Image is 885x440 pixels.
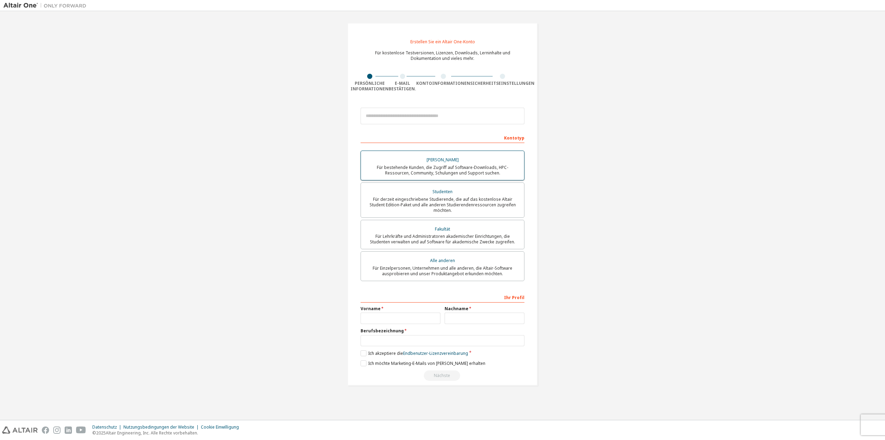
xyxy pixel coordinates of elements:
font: Dokumentation und vieles mehr. [411,55,474,61]
font: Nachname [445,306,468,312]
font: Kontoinformationen [416,80,470,86]
font: Erstellen Sie ein Altair One-Konto [410,39,475,45]
font: Ihr Profil [504,295,524,300]
font: Vorname [361,306,381,312]
font: Alle anderen [430,258,455,263]
img: instagram.svg [53,426,60,434]
font: Endbenutzer-Lizenzvereinbarung [403,350,468,356]
font: Für Lehrkräfte und Administratoren akademischer Einrichtungen, die Studenten verwalten und auf So... [370,233,515,245]
font: Ich möchte Marketing-E-Mails von [PERSON_NAME] erhalten [368,360,485,366]
font: 2025 [96,430,106,436]
font: Für derzeit eingeschriebene Studierende, die auf das kostenlose Altair Student Edition-Paket und ... [370,196,516,213]
div: Lesen und akzeptieren Sie die EULA, um fortzufahren [361,370,524,381]
img: linkedin.svg [65,426,72,434]
font: Ich akzeptiere die [368,350,403,356]
font: Persönliche Informationen [351,80,389,92]
font: Sicherheitseinstellungen [470,80,534,86]
font: Für Einzelpersonen, Unternehmen und alle anderen, die Altair-Software ausprobieren und unser Prod... [373,265,512,277]
font: Cookie Einwilligung [201,424,239,430]
font: Datenschutz [92,424,117,430]
font: Für bestehende Kunden, die Zugriff auf Software-Downloads, HPC-Ressourcen, Community, Schulungen ... [377,164,508,176]
font: [PERSON_NAME] [427,157,459,163]
img: altair_logo.svg [2,426,38,434]
font: © [92,430,96,436]
font: Altair Engineering, Inc. Alle Rechte vorbehalten. [106,430,198,436]
img: youtube.svg [76,426,86,434]
font: Berufsbezeichnung [361,328,404,334]
font: Kontotyp [504,135,524,141]
font: Nutzungsbedingungen der Website [123,424,194,430]
font: Studenten [432,189,453,195]
img: Altair One [3,2,90,9]
font: E-Mail bestätigen. [389,80,416,92]
img: facebook.svg [42,426,49,434]
font: Für kostenlose Testversionen, Lizenzen, Downloads, Lerninhalte und [375,50,510,56]
font: Fakultät [435,226,450,232]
